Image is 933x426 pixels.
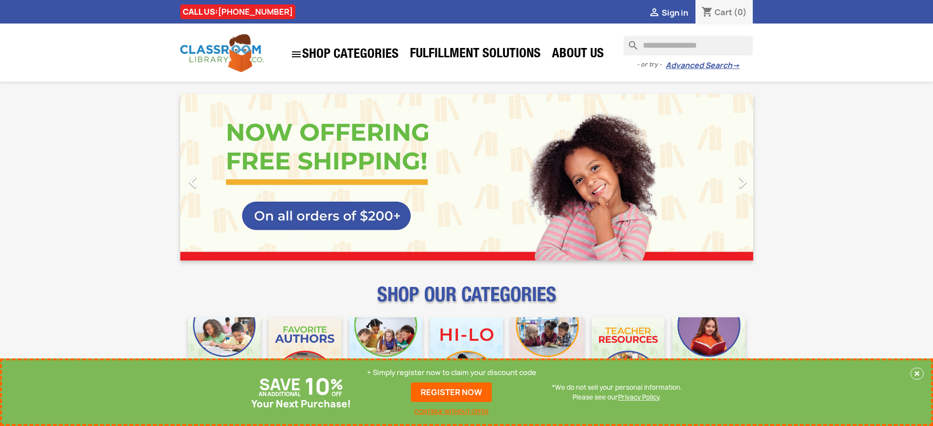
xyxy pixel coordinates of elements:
i: search [623,36,635,47]
a:  Sign in [648,7,688,18]
img: CLC_Favorite_Authors_Mobile.jpg [268,317,341,390]
span: → [732,61,740,71]
span: (0) [734,7,747,18]
div: CALL US: [180,4,295,19]
span: Sign in [662,7,688,18]
a: [PHONE_NUMBER] [218,6,293,17]
ul: Carousel container [180,94,753,260]
img: CLC_Bulk_Mobile.jpg [188,317,261,390]
input: Search [623,36,753,55]
p: SHOP OUR CATEGORIES [180,292,753,309]
span: Cart [715,7,732,18]
img: CLC_Phonics_And_Decodables_Mobile.jpg [349,317,422,390]
img: Classroom Library Company [180,34,263,72]
a: Previous [180,94,266,260]
img: CLC_Dyslexia_Mobile.jpg [672,317,745,390]
img: CLC_HiLo_Mobile.jpg [430,317,503,390]
a: SHOP CATEGORIES [286,44,404,65]
span: - or try - [637,60,666,70]
a: Fulfillment Solutions [405,45,546,65]
i:  [648,7,660,19]
img: CLC_Teacher_Resources_Mobile.jpg [592,317,665,390]
a: Next [667,94,753,260]
img: CLC_Fiction_Nonfiction_Mobile.jpg [511,317,584,390]
a: About Us [547,45,609,65]
a: Advanced Search→ [666,61,740,71]
i:  [730,170,755,194]
i:  [181,170,205,194]
i:  [290,48,302,60]
i: shopping_cart [701,7,713,19]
